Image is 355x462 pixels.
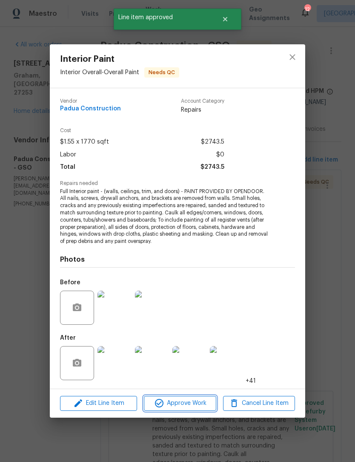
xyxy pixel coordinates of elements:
span: Labor [60,149,76,161]
span: Padua Construction [60,106,121,112]
span: Edit Line Item [63,398,135,409]
button: close [282,47,303,67]
span: $0 [216,149,224,161]
span: Vendor [60,98,121,104]
span: Interior Paint [60,55,179,64]
div: 12 [304,5,310,14]
span: Cost [60,128,224,133]
h5: Before [60,280,80,286]
span: Approve Work [146,398,213,409]
button: Cancel Line Item [223,396,295,411]
span: $2743.5 [201,136,224,148]
span: Line item approved [114,9,211,26]
span: Interior Overall - Overall Paint [60,69,139,75]
span: Repairs needed [60,181,295,186]
span: Total [60,161,75,173]
button: Edit Line Item [60,396,137,411]
span: Full Interior paint - (walls, ceilings, trim, and doors) - PAINT PROVIDED BY OPENDOOR. All nails,... [60,188,272,245]
button: Approve Work [144,396,216,411]
span: Cancel Line Item [226,398,292,409]
span: Needs QC [145,68,178,77]
span: Account Category [181,98,224,104]
span: Repairs [181,106,224,114]
h5: After [60,335,76,341]
span: $1.55 x 1770 sqft [60,136,109,148]
button: Close [211,11,239,28]
span: +41 [246,377,256,385]
span: $2743.5 [200,161,224,173]
h4: Photos [60,255,295,264]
